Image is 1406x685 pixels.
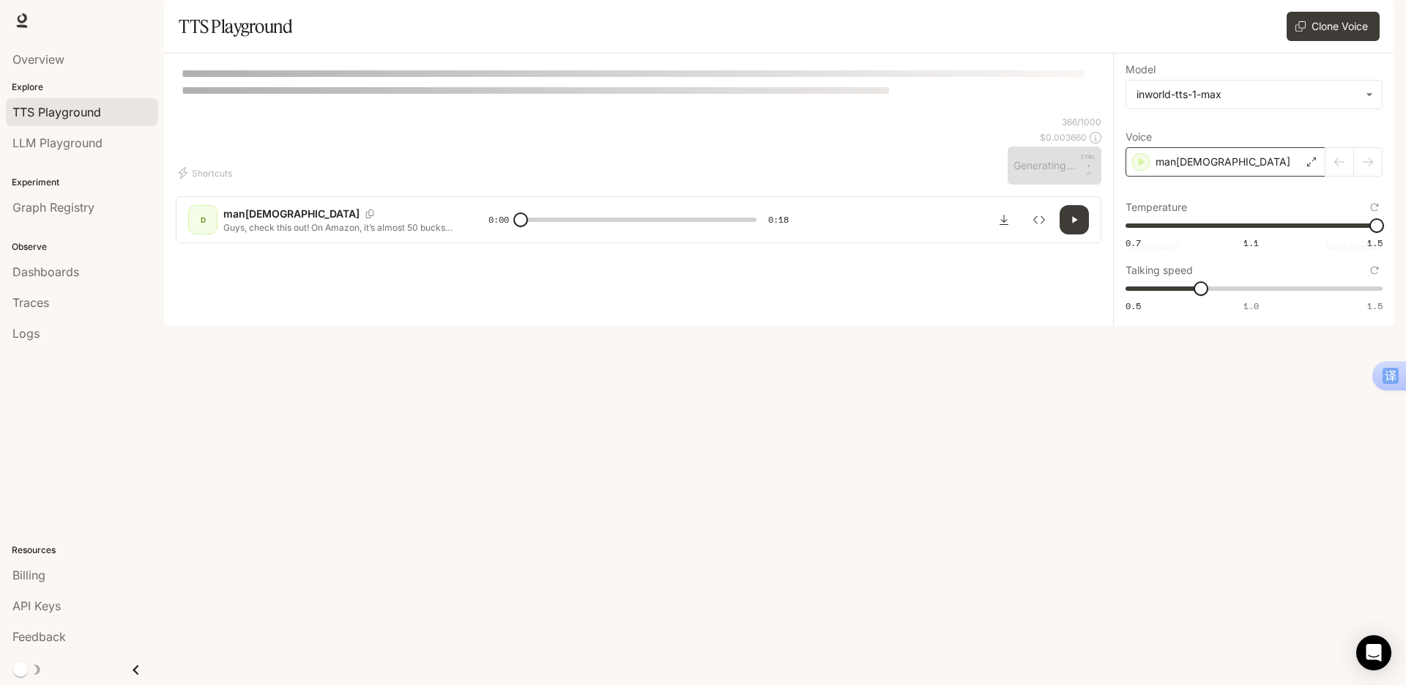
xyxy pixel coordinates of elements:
[488,212,509,227] span: 0:00
[1356,635,1391,670] div: Open Intercom Messenger
[1326,242,1383,251] p: More random
[223,207,360,221] p: man[DEMOGRAPHIC_DATA]
[1126,237,1141,249] span: 0.7
[191,208,215,232] div: D
[1367,300,1383,312] span: 1.5
[1243,300,1259,312] span: 1.0
[176,161,238,185] button: Shortcuts
[989,205,1019,234] button: Download audio
[1126,64,1156,75] p: Model
[1024,205,1054,234] button: Inspect
[1040,131,1087,144] p: $ 0.003660
[1287,12,1380,41] button: Clone Voice
[1126,242,1179,251] p: Less random
[360,210,380,218] button: Copy Voice ID
[1126,300,1141,312] span: 0.5
[179,12,292,41] h1: TTS Playground
[1156,155,1290,169] p: man[DEMOGRAPHIC_DATA]
[1126,202,1187,212] p: Temperature
[1062,116,1101,128] p: 366 / 1000
[1366,199,1383,215] button: Reset to default
[1243,237,1259,249] span: 1.1
[1137,87,1358,102] div: inworld-tts-1-max
[1126,132,1152,142] p: Voice
[223,221,453,234] p: Guys, check this out! On Amazon, it’s almost 50 bucks, but here? Less than 20 dollars with free s...
[1126,265,1193,275] p: Talking speed
[1126,81,1382,108] div: inworld-tts-1-max
[1366,262,1383,278] button: Reset to default
[768,212,789,227] span: 0:18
